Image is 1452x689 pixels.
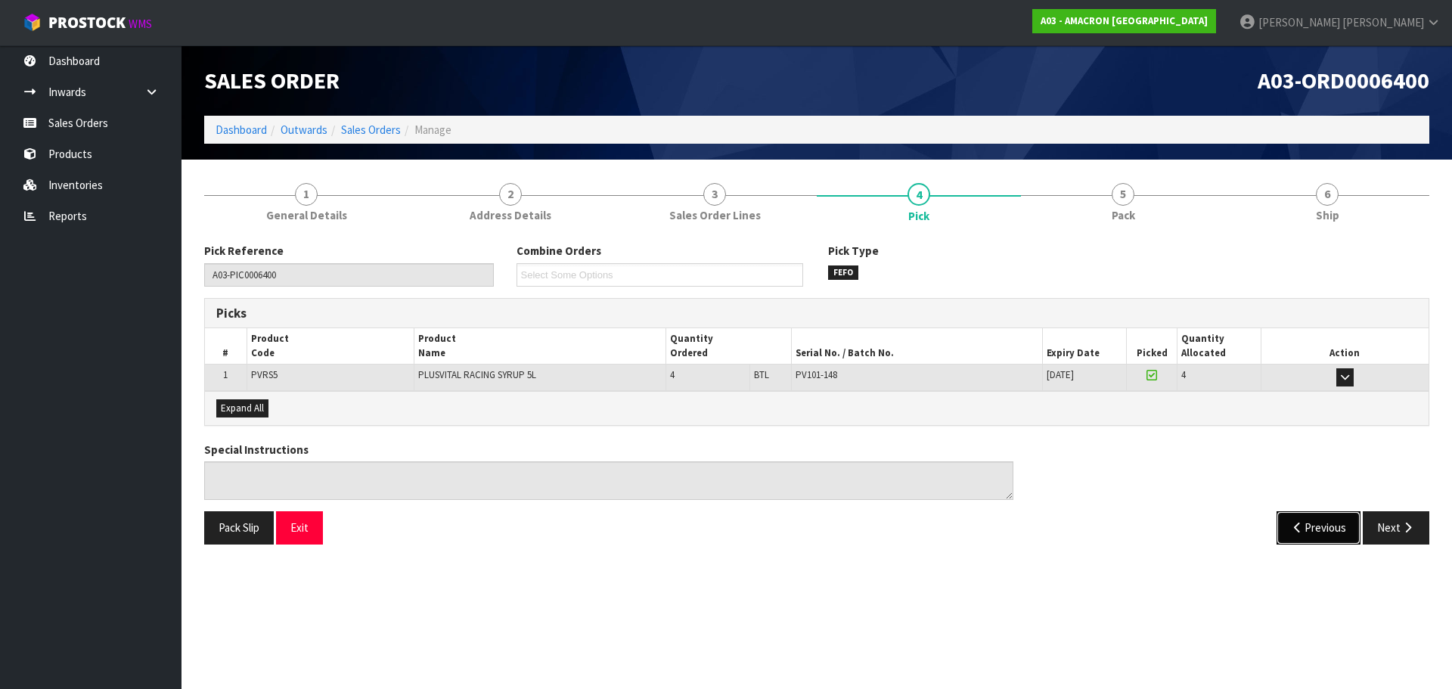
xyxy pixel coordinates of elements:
[791,328,1042,364] th: Serial No. / Batch No.
[1342,15,1424,29] span: [PERSON_NAME]
[48,13,126,33] span: ProStock
[1137,346,1168,359] span: Picked
[204,442,309,458] label: Special Instructions
[908,208,929,224] span: Pick
[499,183,522,206] span: 2
[796,368,837,381] span: PV101-148
[276,511,323,544] button: Exit
[754,368,769,381] span: BTL
[247,328,414,364] th: Product Code
[1177,328,1261,364] th: Quantity Allocated
[216,399,268,417] button: Expand All
[470,207,551,223] span: Address Details
[670,368,675,381] span: 4
[1181,368,1186,381] span: 4
[1258,66,1429,95] span: A03-ORD0006400
[1363,511,1429,544] button: Next
[1316,207,1339,223] span: Ship
[1112,183,1134,206] span: 5
[665,328,791,364] th: Quantity Ordered
[216,306,805,321] h3: Picks
[251,368,278,381] span: PVRS5
[418,368,536,381] span: PLUSVITAL RACING SYRUP 5L
[669,207,761,223] span: Sales Order Lines
[828,243,879,259] label: Pick Type
[414,123,451,137] span: Manage
[223,368,228,381] span: 1
[204,243,284,259] label: Pick Reference
[204,231,1429,555] span: Pick
[281,123,327,137] a: Outwards
[828,265,858,281] span: FEFO
[414,328,665,364] th: Product Name
[1277,511,1361,544] button: Previous
[1043,328,1127,364] th: Expiry Date
[1047,368,1074,381] span: [DATE]
[703,183,726,206] span: 3
[517,243,601,259] label: Combine Orders
[129,17,152,31] small: WMS
[295,183,318,206] span: 1
[1041,14,1208,27] strong: A03 - AMACRON [GEOGRAPHIC_DATA]
[23,13,42,32] img: cube-alt.png
[1258,15,1340,29] span: [PERSON_NAME]
[221,402,264,414] span: Expand All
[1112,207,1135,223] span: Pack
[216,123,267,137] a: Dashboard
[341,123,401,137] a: Sales Orders
[1316,183,1339,206] span: 6
[1261,328,1429,364] th: Action
[204,511,274,544] button: Pack Slip
[205,328,247,364] th: #
[266,207,347,223] span: General Details
[907,183,930,206] span: 4
[204,66,340,95] span: Sales Order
